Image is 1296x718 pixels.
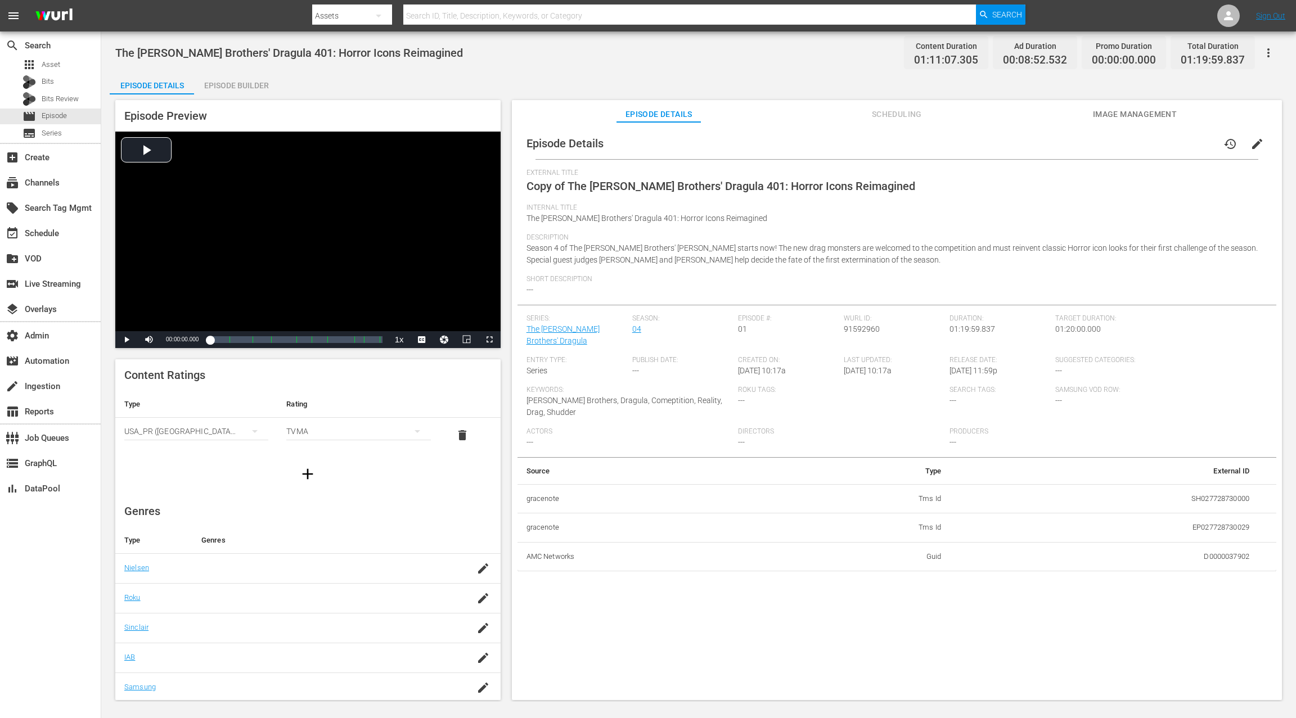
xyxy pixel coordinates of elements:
[22,75,36,89] div: Bits
[949,324,995,333] span: 01:19:59.837
[526,169,1262,178] span: External Title
[517,458,1276,572] table: simple table
[738,437,745,446] span: ---
[786,458,950,485] th: Type
[526,356,627,365] span: Entry Type:
[1055,356,1261,365] span: Suggested Categories:
[6,151,19,164] span: Create
[115,527,192,554] th: Type
[949,366,997,375] span: [DATE] 11:59p
[449,422,476,449] button: delete
[1092,38,1156,54] div: Promo Duration
[6,227,19,240] span: Schedule
[478,331,501,348] button: Fullscreen
[42,128,62,139] span: Series
[517,542,786,571] th: AMC Networks
[854,107,939,121] span: Scheduling
[949,437,956,446] span: ---
[6,482,19,495] span: DataPool
[526,204,1262,213] span: Internal Title
[124,109,207,123] span: Episode Preview
[6,302,19,316] span: Overlays
[124,653,135,661] a: IAB
[526,214,767,223] span: The [PERSON_NAME] Brothers' Dragula 401: Horror Icons Reimagined
[1003,38,1067,54] div: Ad Duration
[526,285,533,294] span: ---
[738,356,838,365] span: Created On:
[42,110,67,121] span: Episode
[411,331,433,348] button: Captions
[738,314,838,323] span: Episode #:
[526,179,915,193] span: Copy of The [PERSON_NAME] Brothers' Dragula 401: Horror Icons Reimagined
[632,356,732,365] span: Publish Date:
[42,76,54,87] span: Bits
[433,331,456,348] button: Jump To Time
[1256,11,1285,20] a: Sign Out
[949,314,1050,323] span: Duration:
[526,275,1262,284] span: Short Description
[844,356,944,365] span: Last Updated:
[115,46,463,60] span: The [PERSON_NAME] Brothers' Dragula 401: Horror Icons Reimagined
[124,593,141,602] a: Roku
[1092,107,1177,121] span: Image Management
[632,324,641,333] a: 04
[42,93,79,105] span: Bits Review
[456,428,469,442] span: delete
[27,3,81,29] img: ans4CAIJ8jUAAAAAAAAAAAAAAAAAAAAAAAAgQb4GAAAAAAAAAAAAAAAAAAAAAAAAJMjXAAAAAAAAAAAAAAAAAAAAAAAAgAT5G...
[526,233,1262,242] span: Description
[1055,324,1101,333] span: 01:20:00.000
[1181,38,1245,54] div: Total Duration
[115,331,138,348] button: Play
[786,513,950,543] td: Tms Id
[844,324,880,333] span: 91592960
[1223,137,1237,151] span: history
[124,683,156,691] a: Samsung
[166,336,199,342] span: 00:00:00.000
[950,484,1258,513] td: SH027728730000
[194,72,278,99] div: Episode Builder
[844,314,944,323] span: Wurl ID:
[738,427,944,436] span: Directors
[949,427,1155,436] span: Producers
[7,9,20,22] span: menu
[124,623,148,631] a: Sinclair
[110,72,194,94] button: Episode Details
[6,380,19,393] span: Ingestion
[526,137,604,150] span: Episode Details
[949,386,1050,395] span: Search Tags:
[632,366,639,375] span: ---
[526,324,600,345] a: The [PERSON_NAME] Brothers' Dragula
[124,563,149,572] a: Nielsen
[526,366,547,375] span: Series
[517,513,786,543] th: gracenote
[844,366,892,375] span: [DATE] 10:17a
[992,4,1022,25] span: Search
[1055,386,1155,395] span: Samsung VOD Row:
[277,391,439,418] th: Rating
[526,386,732,395] span: Keywords:
[210,336,382,343] div: Progress Bar
[138,331,160,348] button: Mute
[22,110,36,123] span: Episode
[526,243,1258,264] span: Season 4 of The [PERSON_NAME] Brothers' [PERSON_NAME] starts now! The new drag monsters are welco...
[786,484,950,513] td: Tms Id
[950,542,1258,571] td: D0000037902
[192,527,460,554] th: Genres
[42,59,60,70] span: Asset
[950,458,1258,485] th: External ID
[22,58,36,71] span: Asset
[914,54,978,67] span: 01:11:07.305
[914,38,978,54] div: Content Duration
[124,368,205,382] span: Content Ratings
[616,107,701,121] span: Episode Details
[388,331,411,348] button: Playback Rate
[22,92,36,106] div: Bits Review
[124,504,160,518] span: Genres
[6,457,19,470] span: GraphQL
[517,484,786,513] th: gracenote
[949,356,1050,365] span: Release Date:
[1055,366,1062,375] span: ---
[6,277,19,291] span: Live Streaming
[526,437,533,446] span: ---
[1217,130,1244,157] button: history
